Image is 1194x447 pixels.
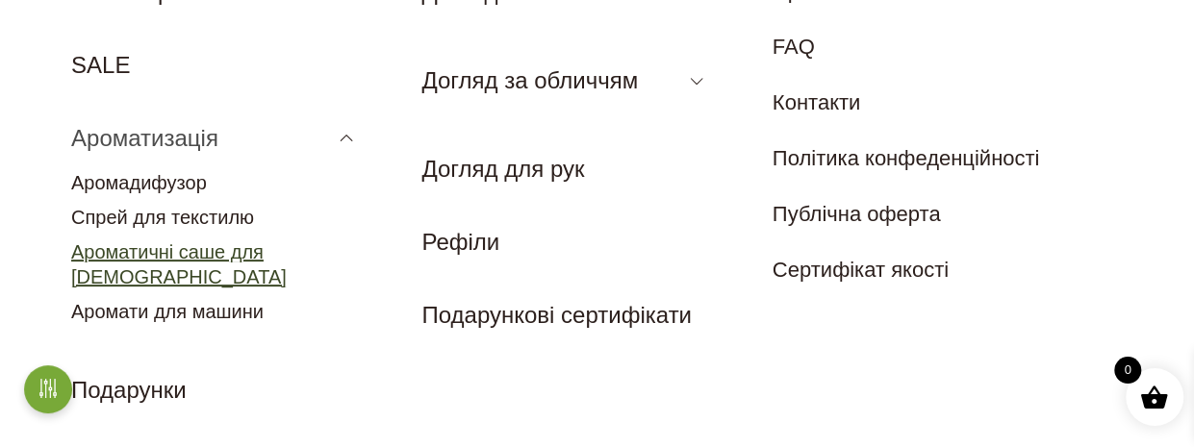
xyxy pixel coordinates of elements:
a: Аромати для машини [71,301,264,322]
a: Політика конфеденційності [773,146,1040,170]
a: Рефіли [421,229,499,255]
a: Ароматизація [71,125,218,151]
a: Догляд для рук [421,156,584,182]
a: Подарунки [71,377,187,403]
span: 0 [1114,357,1141,384]
a: Публічна оферта [773,202,941,226]
a: FAQ [773,35,815,59]
a: Подарункові сертифікати [421,302,692,328]
a: Сертифікат якості [773,258,949,282]
a: Ароматичні саше для [DEMOGRAPHIC_DATA] [71,241,287,287]
a: Контакти [773,90,861,114]
a: Догляд за обличчям [421,67,638,93]
a: SALE [71,52,130,78]
a: Спрей для текстилю [71,207,254,228]
a: Аромадифузор [71,172,207,193]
